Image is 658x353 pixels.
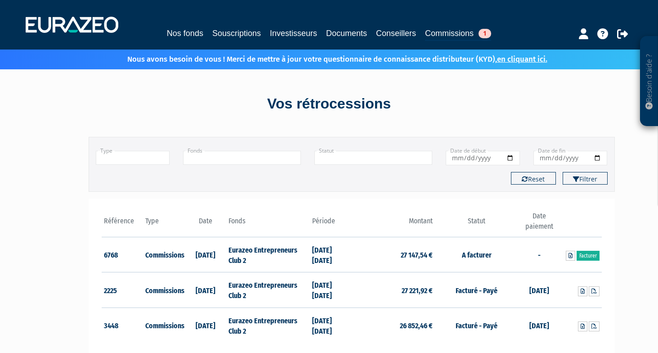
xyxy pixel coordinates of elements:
td: [DATE] [185,237,227,272]
a: Facturer [577,251,600,261]
a: Commissions1 [425,27,491,41]
p: Nous avons besoin de vous ! Merci de mettre à jour votre questionnaire de connaissance distribute... [101,52,547,65]
td: 6768 [102,237,143,272]
button: Reset [511,172,556,185]
td: Eurazeo Entrepreneurs Club 2 [226,308,309,343]
th: Période [310,211,352,237]
th: Date [185,211,227,237]
td: Eurazeo Entrepreneurs Club 2 [226,237,309,272]
a: Investisseurs [270,27,317,40]
div: Vos rétrocessions [73,94,586,114]
a: Conseillers [376,27,416,40]
td: - [518,237,560,272]
td: [DATE] [518,272,560,308]
a: en cliquant ici. [497,54,547,64]
th: Référence [102,211,143,237]
td: 27 221,92 € [352,272,435,308]
td: 26 852,46 € [352,308,435,343]
th: Statut [435,211,518,237]
th: Montant [352,211,435,237]
td: [DATE] [185,272,227,308]
td: A facturer [435,237,518,272]
td: [DATE] [DATE] [310,308,352,343]
td: Commissions [143,272,185,308]
td: Commissions [143,308,185,343]
p: Besoin d'aide ? [644,41,654,122]
td: [DATE] [DATE] [310,272,352,308]
td: [DATE] [518,308,560,343]
th: Date paiement [518,211,560,237]
span: 1 [479,29,491,38]
td: Commissions [143,237,185,272]
td: 27 147,54 € [352,237,435,272]
th: Fonds [226,211,309,237]
td: [DATE] [DATE] [310,237,352,272]
button: Filtrer [563,172,608,185]
td: Facturé - Payé [435,308,518,343]
a: Souscriptions [212,27,261,40]
td: 2225 [102,272,143,308]
td: 3448 [102,308,143,343]
td: Eurazeo Entrepreneurs Club 2 [226,272,309,308]
th: Type [143,211,185,237]
a: Nos fonds [167,27,203,40]
img: 1732889491-logotype_eurazeo_blanc_rvb.png [26,17,118,33]
td: Facturé - Payé [435,272,518,308]
td: [DATE] [185,308,227,343]
a: Documents [326,27,367,40]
